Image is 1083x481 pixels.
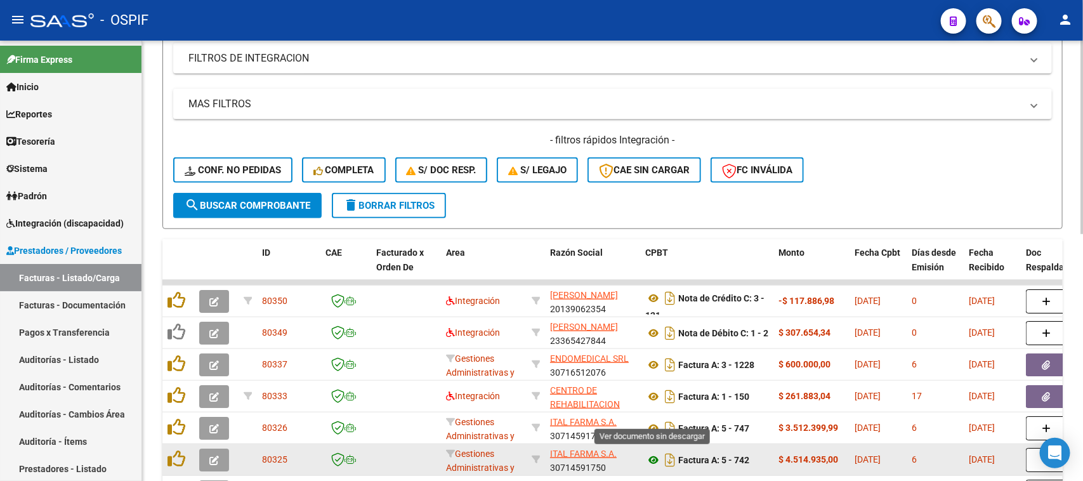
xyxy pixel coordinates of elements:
[587,157,701,183] button: CAE SIN CARGAR
[550,417,617,427] span: ITAL FARMA S.A.
[912,359,917,369] span: 6
[257,239,320,295] datatable-header-cell: ID
[262,454,287,465] span: 80325
[10,12,25,27] mat-icon: menu
[100,6,148,34] span: - OSPIF
[855,327,881,338] span: [DATE]
[912,423,917,433] span: 6
[850,239,907,295] datatable-header-cell: Fecha Cpbt
[969,247,1004,272] span: Fecha Recibido
[550,322,618,332] span: [PERSON_NAME]
[188,51,1021,65] mat-panel-title: FILTROS DE INTEGRACION
[446,296,500,306] span: Integración
[446,247,465,258] span: Area
[645,293,765,320] strong: Nota de Crédito C: 3 - 121
[778,327,830,338] strong: $ 307.654,34
[1026,247,1083,272] span: Doc Respaldatoria
[446,353,515,393] span: Gestiones Administrativas y Otros
[446,417,515,456] span: Gestiones Administrativas y Otros
[497,157,578,183] button: S/ legajo
[343,200,435,211] span: Borrar Filtros
[550,247,603,258] span: Razón Social
[550,385,620,425] span: CENTRO DE REHABILITACION LIMA S.R.L.
[185,197,200,213] mat-icon: search
[678,360,754,370] strong: Factura A: 3 - 1228
[969,359,995,369] span: [DATE]
[722,164,792,176] span: FC Inválida
[550,290,618,300] span: [PERSON_NAME]
[969,296,995,306] span: [DATE]
[969,327,995,338] span: [DATE]
[325,247,342,258] span: CAE
[778,359,830,369] strong: $ 600.000,00
[969,423,995,433] span: [DATE]
[6,216,124,230] span: Integración (discapacidad)
[508,164,567,176] span: S/ legajo
[855,423,881,433] span: [DATE]
[302,157,386,183] button: Completa
[6,80,39,94] span: Inicio
[778,423,838,433] strong: $ 3.512.399,99
[6,107,52,121] span: Reportes
[173,89,1052,119] mat-expansion-panel-header: MAS FILTROS
[550,352,635,378] div: 30716512076
[711,157,804,183] button: FC Inválida
[640,239,773,295] datatable-header-cell: CPBT
[678,328,768,338] strong: Nota de Débito C: 1 - 2
[262,296,287,306] span: 80350
[262,247,270,258] span: ID
[662,323,678,343] i: Descargar documento
[550,447,635,473] div: 30714591750
[855,454,881,465] span: [DATE]
[969,454,995,465] span: [DATE]
[185,200,310,211] span: Buscar Comprobante
[912,391,922,401] span: 17
[6,244,122,258] span: Prestadores / Proveedores
[778,454,838,465] strong: $ 4.514.935,00
[912,247,956,272] span: Días desde Emisión
[407,164,476,176] span: S/ Doc Resp.
[969,391,995,401] span: [DATE]
[173,43,1052,74] mat-expansion-panel-header: FILTROS DE INTEGRACION
[907,239,964,295] datatable-header-cell: Días desde Emisión
[446,327,500,338] span: Integración
[662,418,678,438] i: Descargar documento
[678,423,749,433] strong: Factura A: 5 - 747
[173,133,1052,147] h4: - filtros rápidos Integración -
[912,327,917,338] span: 0
[313,164,374,176] span: Completa
[376,247,424,272] span: Facturado x Orden De
[855,359,881,369] span: [DATE]
[678,455,749,465] strong: Factura A: 5 - 742
[662,288,678,308] i: Descargar documento
[912,296,917,306] span: 0
[550,383,635,410] div: 30717414388
[262,359,287,369] span: 80337
[6,162,48,176] span: Sistema
[550,449,617,459] span: ITAL FARMA S.A.
[1040,438,1070,468] div: Open Intercom Messenger
[262,423,287,433] span: 80326
[6,189,47,203] span: Padrón
[320,239,371,295] datatable-header-cell: CAE
[395,157,488,183] button: S/ Doc Resp.
[855,391,881,401] span: [DATE]
[1058,12,1073,27] mat-icon: person
[662,386,678,407] i: Descargar documento
[446,391,500,401] span: Integración
[645,247,668,258] span: CPBT
[964,239,1021,295] datatable-header-cell: Fecha Recibido
[188,97,1021,111] mat-panel-title: MAS FILTROS
[343,197,358,213] mat-icon: delete
[778,247,804,258] span: Monto
[6,135,55,148] span: Tesorería
[678,392,749,402] strong: Factura A: 1 - 150
[173,193,322,218] button: Buscar Comprobante
[545,239,640,295] datatable-header-cell: Razón Social
[441,239,527,295] datatable-header-cell: Area
[550,353,629,364] span: ENDOMEDICAL SRL
[185,164,281,176] span: Conf. no pedidas
[773,239,850,295] datatable-header-cell: Monto
[332,193,446,218] button: Borrar Filtros
[371,239,441,295] datatable-header-cell: Facturado x Orden De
